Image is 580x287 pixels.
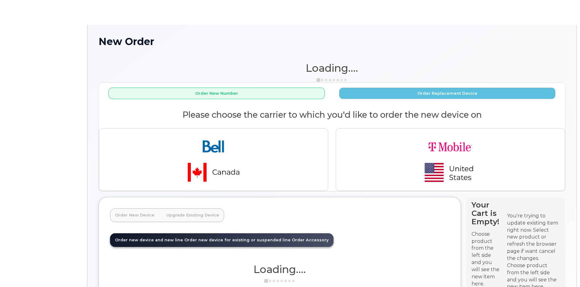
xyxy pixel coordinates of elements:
img: t-mobile-78392d334a420d5b7f0e63d4fa81f6287a21d394dc80d677554bb55bbab1186f.png [407,134,494,186]
img: bell-18aeeabaf521bd2b78f928a02ee3b89e57356879d39bd386a17a7cccf8069aed.png [170,134,257,186]
button: Order Replacement Device [339,88,555,99]
a: Order New Device [110,208,159,222]
a: Upgrade Existing Device [161,208,224,222]
span: Order new device and new line [115,238,183,242]
h1: Loading.... [110,264,449,275]
h1: Loading.... [99,62,565,74]
span: Order new device for existing or suspended line [184,238,291,242]
div: You're trying to update existing item right now. Select new product or refresh the browser page i... [507,212,560,262]
h4: Your Cart is Empty! [472,201,501,226]
h1: New Order [99,36,565,47]
h2: Please choose the carrier to which you'd like to order the new device on [99,110,565,120]
img: ajax-loader-3a6953c30dc77f0bf724df975f13086db4f4c1262e45940f03d1251963f1bf2e.gif [264,279,295,283]
button: Order New Number [108,88,325,99]
img: ajax-loader-3a6953c30dc77f0bf724df975f13086db4f4c1262e45940f03d1251963f1bf2e.gif [316,78,348,82]
span: Order Accessory [292,238,329,242]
